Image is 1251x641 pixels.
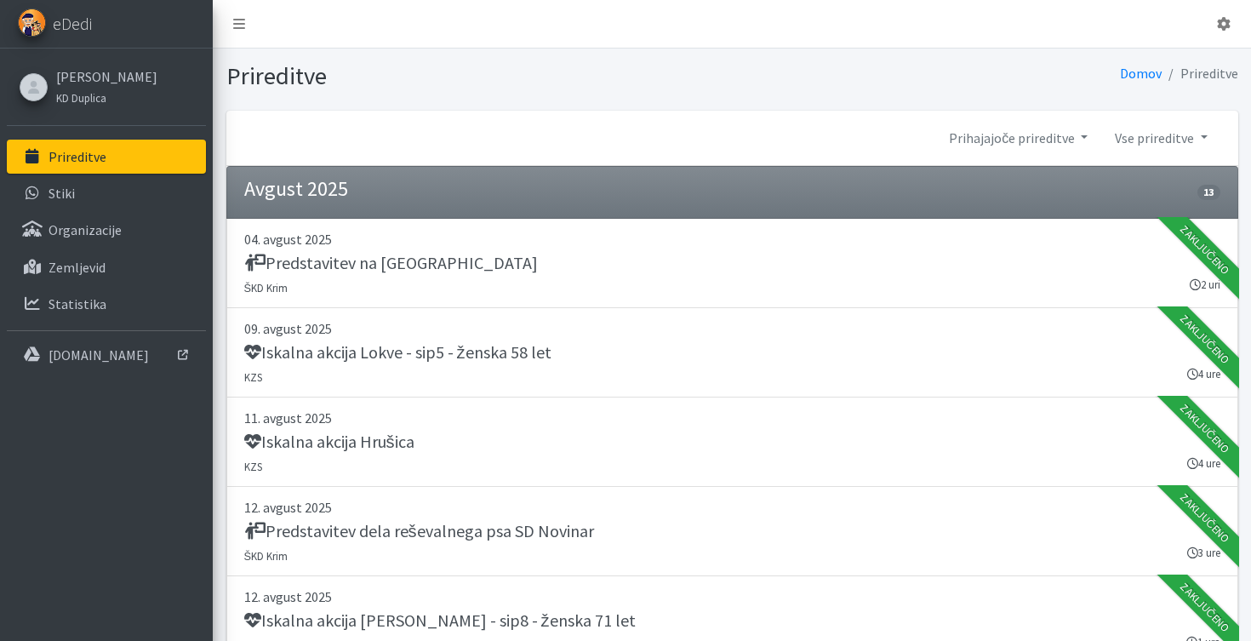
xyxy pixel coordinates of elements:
[244,408,1220,428] p: 11. avgust 2025
[244,229,1220,249] p: 04. avgust 2025
[49,295,106,312] p: Statistika
[226,487,1238,576] a: 12. avgust 2025 Predstavitev dela reševalnega psa SD Novinar ŠKD Krim 3 ure Zaključeno
[1197,185,1220,200] span: 13
[7,213,206,247] a: Organizacije
[7,176,206,210] a: Stiki
[244,549,288,563] small: ŠKD Krim
[7,250,206,284] a: Zemljevid
[56,91,106,105] small: KD Duplica
[7,140,206,174] a: Prireditve
[18,9,46,37] img: eDedi
[56,66,157,87] a: [PERSON_NAME]
[244,253,538,273] h5: Predstavitev na [GEOGRAPHIC_DATA]
[244,281,288,295] small: ŠKD Krim
[244,610,636,631] h5: Iskalna akcija [PERSON_NAME] - sip8 - ženska 71 let
[1120,65,1162,82] a: Domov
[56,87,157,107] a: KD Duplica
[244,432,414,452] h5: Iskalna akcija Hrušica
[53,11,92,37] span: eDedi
[244,318,1220,339] p: 09. avgust 2025
[226,398,1238,487] a: 11. avgust 2025 Iskalna akcija Hrušica KZS 4 ure Zaključeno
[226,61,726,91] h1: Prireditve
[49,346,149,363] p: [DOMAIN_NAME]
[244,460,262,473] small: KZS
[935,121,1101,155] a: Prihajajoče prireditve
[49,148,106,165] p: Prireditve
[49,259,106,276] p: Zemljevid
[1162,61,1238,86] li: Prireditve
[226,308,1238,398] a: 09. avgust 2025 Iskalna akcija Lokve - sip5 - ženska 58 let KZS 4 ure Zaključeno
[244,370,262,384] small: KZS
[226,219,1238,308] a: 04. avgust 2025 Predstavitev na [GEOGRAPHIC_DATA] ŠKD Krim 2 uri Zaključeno
[244,342,551,363] h5: Iskalna akcija Lokve - sip5 - ženska 58 let
[244,587,1220,607] p: 12. avgust 2025
[7,338,206,372] a: [DOMAIN_NAME]
[244,177,348,202] h4: Avgust 2025
[1101,121,1220,155] a: Vse prireditve
[49,185,75,202] p: Stiki
[49,221,122,238] p: Organizacije
[244,497,1220,518] p: 12. avgust 2025
[244,521,594,541] h5: Predstavitev dela reševalnega psa SD Novinar
[7,287,206,321] a: Statistika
